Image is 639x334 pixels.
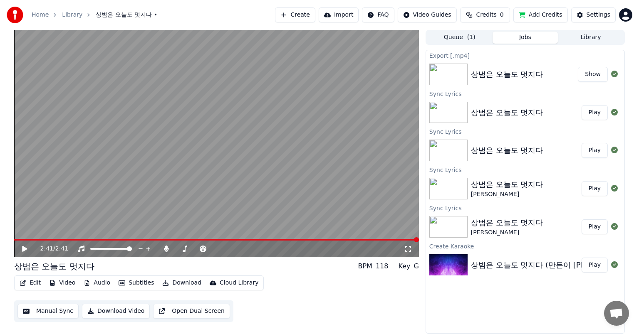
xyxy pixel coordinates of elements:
[582,105,608,120] button: Play
[46,277,79,289] button: Video
[460,7,510,22] button: Credits0
[55,245,68,253] span: 2:41
[275,7,315,22] button: Create
[398,7,457,22] button: Video Guides
[471,69,543,80] div: 상범은 오늘도 멋지다
[471,217,543,228] div: 상범은 오늘도 멋지다
[80,277,114,289] button: Audio
[40,245,53,253] span: 2:41
[467,33,476,42] span: ( 1 )
[471,107,543,118] div: 상범은 오늘도 멋지다
[426,203,624,213] div: Sync Lyrics
[362,7,394,22] button: FAQ
[471,190,543,199] div: [PERSON_NAME]
[40,245,60,253] div: /
[578,67,608,82] button: Show
[471,259,638,271] div: 상범은 오늘도 멋지다 (만든이 [PERSON_NAME])
[558,32,624,44] button: Library
[153,304,230,319] button: Open Dual Screen
[513,7,568,22] button: Add Credits
[62,11,82,19] a: Library
[96,11,157,19] span: 상범은 오늘도 멋지다 •
[32,11,49,19] a: Home
[7,7,23,23] img: youka
[358,261,372,271] div: BPM
[471,145,543,156] div: 상범은 오늘도 멋지다
[582,258,608,273] button: Play
[220,279,258,287] div: Cloud Library
[571,7,616,22] button: Settings
[471,228,543,237] div: [PERSON_NAME]
[604,301,629,326] a: 채팅 열기
[500,11,504,19] span: 0
[376,261,389,271] div: 118
[426,126,624,136] div: Sync Lyrics
[32,11,157,19] nav: breadcrumb
[582,181,608,196] button: Play
[398,261,410,271] div: Key
[587,11,610,19] div: Settings
[82,304,150,319] button: Download Video
[476,11,496,19] span: Credits
[471,179,543,190] div: 상범은 오늘도 멋지다
[115,277,157,289] button: Subtitles
[582,143,608,158] button: Play
[493,32,558,44] button: Jobs
[582,219,608,234] button: Play
[427,32,493,44] button: Queue
[426,165,624,174] div: Sync Lyrics
[319,7,359,22] button: Import
[426,88,624,98] div: Sync Lyrics
[426,50,624,60] div: Export [.mp4]
[16,277,44,289] button: Edit
[159,277,205,289] button: Download
[414,261,419,271] div: G
[14,260,94,272] div: 상범은 오늘도 멋지다
[17,304,79,319] button: Manual Sync
[426,241,624,251] div: Create Karaoke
